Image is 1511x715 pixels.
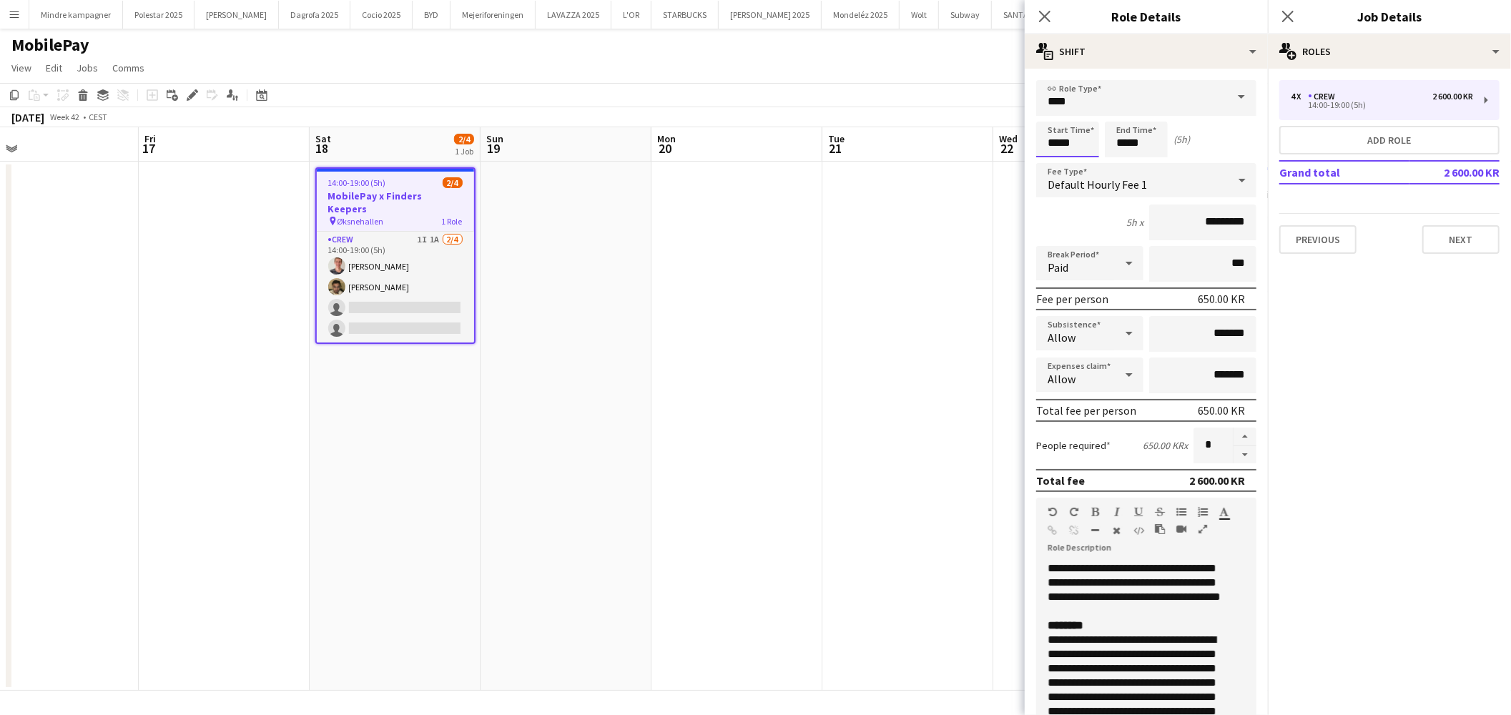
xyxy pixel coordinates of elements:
[1308,92,1341,102] div: Crew
[315,132,331,145] span: Sat
[1176,523,1186,535] button: Insert video
[611,1,651,29] button: L'OR
[1133,525,1143,536] button: HTML Code
[47,112,83,122] span: Week 42
[1126,216,1143,229] div: 5h x
[486,132,503,145] span: Sun
[442,216,463,227] span: 1 Role
[11,61,31,74] span: View
[1036,439,1111,452] label: People required
[822,1,900,29] button: Mondeléz 2025
[195,1,279,29] button: [PERSON_NAME]
[900,1,939,29] button: Wolt
[1133,506,1143,518] button: Underline
[107,59,150,77] a: Comms
[1025,34,1268,69] div: Shift
[1279,225,1357,254] button: Previous
[1198,506,1208,518] button: Ordered List
[455,146,473,157] div: 1 Job
[1143,439,1188,452] div: 650.00 KR x
[89,112,107,122] div: CEST
[1036,403,1136,418] div: Total fee per person
[317,189,474,215] h3: MobilePay x Finders Keepers
[11,110,44,124] div: [DATE]
[1155,506,1165,518] button: Strikethrough
[1291,102,1473,109] div: 14:00-19:00 (5h)
[1422,225,1500,254] button: Next
[1234,446,1256,464] button: Decrease
[1112,506,1122,518] button: Italic
[1219,506,1229,518] button: Text Color
[40,59,68,77] a: Edit
[123,1,195,29] button: Polestar 2025
[1234,428,1256,446] button: Increase
[828,132,845,145] span: Tue
[1048,260,1068,275] span: Paid
[77,61,98,74] span: Jobs
[1432,92,1473,102] div: 2 600.00 KR
[1173,133,1190,146] div: (5h)
[1198,403,1245,418] div: 650.00 KR
[1198,292,1245,306] div: 650.00 KR
[451,1,536,29] button: Mejeriforeningen
[1409,161,1500,184] td: 2 600.00 KR
[413,1,451,29] button: BYD
[112,61,144,74] span: Comms
[1268,7,1511,26] h3: Job Details
[655,140,676,157] span: 20
[328,177,386,188] span: 14:00-19:00 (5h)
[142,140,156,157] span: 17
[1268,34,1511,69] div: Roles
[657,132,676,145] span: Mon
[536,1,611,29] button: LAVAZZA 2025
[144,132,156,145] span: Fri
[350,1,413,29] button: Cocio 2025
[1036,473,1085,488] div: Total fee
[1048,330,1076,345] span: Allow
[29,1,123,29] button: Mindre kampagner
[999,132,1018,145] span: Wed
[11,34,89,56] h1: MobilePay
[1279,161,1409,184] td: Grand total
[1189,473,1245,488] div: 2 600.00 KR
[651,1,719,29] button: STARBUCKS
[1176,506,1186,518] button: Unordered List
[313,140,331,157] span: 18
[997,140,1018,157] span: 22
[939,1,992,29] button: Subway
[719,1,822,29] button: [PERSON_NAME] 2025
[71,59,104,77] a: Jobs
[1291,92,1308,102] div: 4 x
[1048,177,1147,192] span: Default Hourly Fee 1
[1048,372,1076,386] span: Allow
[317,232,474,342] app-card-role: Crew1I1A2/414:00-19:00 (5h)[PERSON_NAME][PERSON_NAME]
[1025,7,1268,26] h3: Role Details
[1155,523,1165,535] button: Paste as plain text
[6,59,37,77] a: View
[46,61,62,74] span: Edit
[1091,525,1101,536] button: Horizontal Line
[1112,525,1122,536] button: Clear Formatting
[992,1,1103,29] button: SANTA [PERSON_NAME]
[454,134,474,144] span: 2/4
[1048,506,1058,518] button: Undo
[1091,506,1101,518] button: Bold
[1069,506,1079,518] button: Redo
[1279,126,1500,154] button: Add role
[443,177,463,188] span: 2/4
[338,216,384,227] span: Øksnehallen
[1036,292,1108,306] div: Fee per person
[279,1,350,29] button: Dagrofa 2025
[826,140,845,157] span: 21
[315,167,476,344] app-job-card: 14:00-19:00 (5h)2/4MobilePay x Finders Keepers Øksnehallen1 RoleCrew1I1A2/414:00-19:00 (5h)[PERSO...
[1198,523,1208,535] button: Fullscreen
[484,140,503,157] span: 19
